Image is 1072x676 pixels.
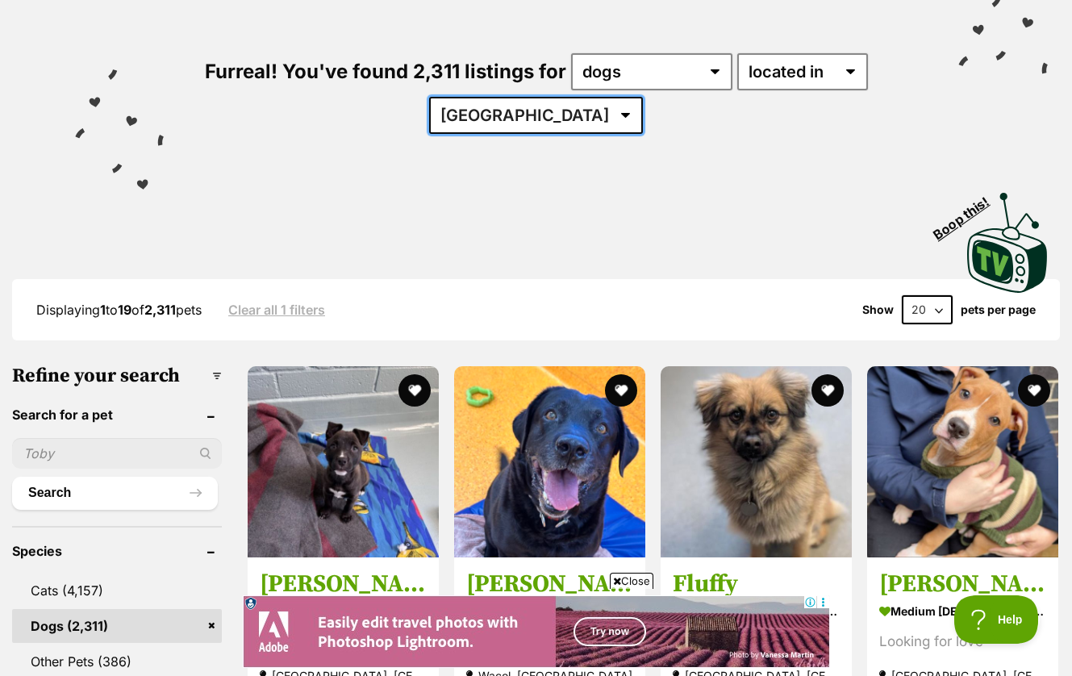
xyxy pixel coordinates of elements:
[673,570,840,600] h3: Fluffy
[398,374,431,407] button: favourite
[12,544,222,558] header: Species
[454,366,645,557] img: Mason - Labrador Retriever Dog
[967,178,1048,296] a: Boop this!
[661,366,852,557] img: Fluffy - Pug x Pekingese Dog
[12,438,222,469] input: Toby
[248,366,439,557] img: Penny - Border Collie Dog
[36,302,202,318] span: Displaying to of pets
[811,374,844,407] button: favourite
[1018,374,1050,407] button: favourite
[961,303,1036,316] label: pets per page
[12,574,222,607] a: Cats (4,157)
[12,365,222,387] h3: Refine your search
[228,303,325,317] a: Clear all 1 filters
[466,570,633,600] h3: [PERSON_NAME]
[205,60,566,83] span: Furreal! You've found 2,311 listings for
[12,407,222,422] header: Search for a pet
[862,303,894,316] span: Show
[967,193,1048,293] img: PetRescue TV logo
[260,570,427,600] h3: [PERSON_NAME]
[879,632,1046,653] div: Looking for love
[12,477,218,509] button: Search
[610,573,653,589] span: Close
[867,366,1058,557] img: Benedict - Staffordshire Bull Terrier Dog
[118,302,131,318] strong: 19
[954,595,1040,644] iframe: Help Scout Beacon - Open
[879,570,1046,600] h3: [PERSON_NAME]
[100,302,106,318] strong: 1
[931,184,1005,242] span: Boop this!
[243,595,830,668] iframe: Advertisement
[144,302,176,318] strong: 2,311
[605,374,637,407] button: favourite
[879,600,1046,624] strong: medium [DEMOGRAPHIC_DATA] Dog
[12,609,222,643] a: Dogs (2,311)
